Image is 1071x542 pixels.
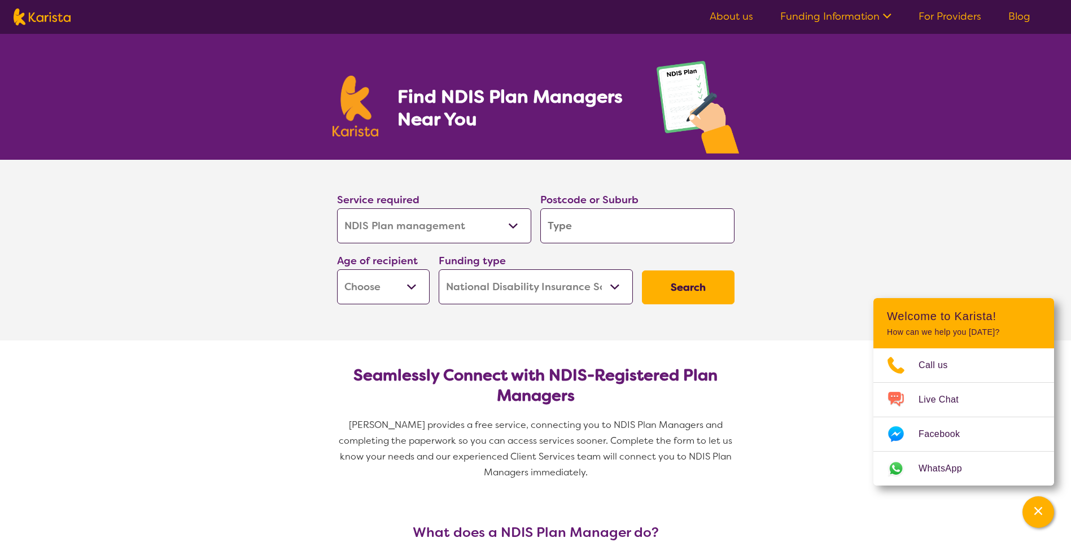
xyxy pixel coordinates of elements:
[873,348,1054,486] ul: Choose channel
[333,76,379,137] img: Karista logo
[439,254,506,268] label: Funding type
[919,391,972,408] span: Live Chat
[710,10,753,23] a: About us
[397,85,633,130] h1: Find NDIS Plan Managers Near You
[337,254,418,268] label: Age of recipient
[1022,496,1054,528] button: Channel Menu
[1008,10,1030,23] a: Blog
[873,452,1054,486] a: Web link opens in a new tab.
[657,61,739,160] img: plan-management
[642,270,735,304] button: Search
[339,419,735,478] span: [PERSON_NAME] provides a free service, connecting you to NDIS Plan Managers and completing the pa...
[919,426,973,443] span: Facebook
[873,298,1054,486] div: Channel Menu
[540,193,639,207] label: Postcode or Suburb
[919,10,981,23] a: For Providers
[337,193,419,207] label: Service required
[887,327,1041,337] p: How can we help you [DATE]?
[780,10,891,23] a: Funding Information
[919,460,976,477] span: WhatsApp
[887,309,1041,323] h2: Welcome to Karista!
[333,524,739,540] h3: What does a NDIS Plan Manager do?
[919,357,961,374] span: Call us
[14,8,71,25] img: Karista logo
[540,208,735,243] input: Type
[346,365,725,406] h2: Seamlessly Connect with NDIS-Registered Plan Managers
